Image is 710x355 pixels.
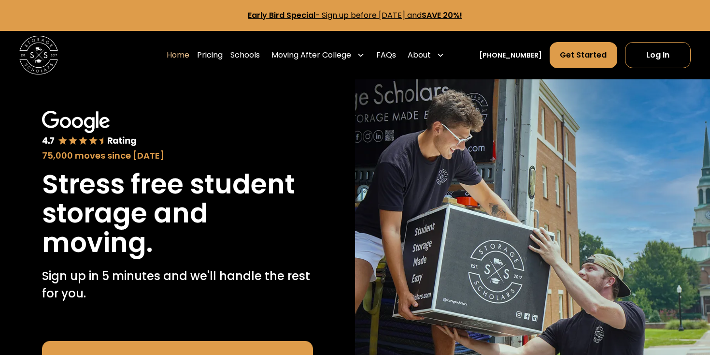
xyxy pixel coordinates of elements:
[19,36,58,74] img: Storage Scholars main logo
[230,42,260,69] a: Schools
[42,149,313,162] div: 75,000 moves since [DATE]
[248,10,315,21] strong: Early Bird Special
[248,10,462,21] a: Early Bird Special- Sign up before [DATE] andSAVE 20%!
[479,50,542,60] a: [PHONE_NUMBER]
[550,42,617,68] a: Get Started
[19,36,58,74] a: home
[42,111,137,147] img: Google 4.7 star rating
[197,42,223,69] a: Pricing
[268,42,369,69] div: Moving After College
[167,42,189,69] a: Home
[625,42,691,68] a: Log In
[42,267,313,302] p: Sign up in 5 minutes and we'll handle the rest for you.
[42,170,313,258] h1: Stress free student storage and moving.
[376,42,396,69] a: FAQs
[422,10,462,21] strong: SAVE 20%!
[404,42,448,69] div: About
[271,49,351,61] div: Moving After College
[408,49,431,61] div: About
